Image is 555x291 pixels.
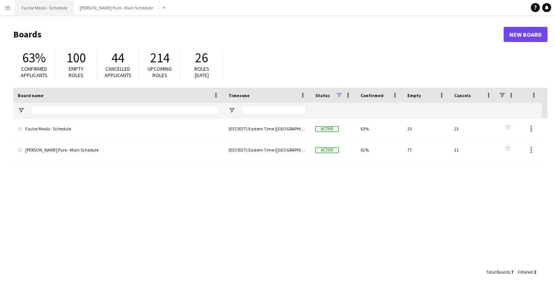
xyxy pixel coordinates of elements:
[518,269,533,275] span: Filtered
[518,265,536,279] div: :
[486,269,510,275] span: Total Boards
[403,118,450,139] div: 23
[228,107,235,114] button: Open Filter Menu
[356,139,403,160] div: 62%
[18,107,25,114] button: Open Filter Menu
[454,93,471,98] span: Cancels
[224,118,311,139] div: (EST/EDT) Eastern Time ([GEOGRAPHIC_DATA] & [GEOGRAPHIC_DATA])
[21,65,48,79] span: Confirmed applicants
[150,50,170,66] span: 214
[74,0,159,15] button: [PERSON_NAME] Pure - Main Schedule
[407,93,421,98] span: Empty
[534,269,536,275] span: 2
[66,50,86,66] span: 100
[315,93,330,98] span: Status
[224,139,311,160] div: (EST/EDT) Eastern Time ([GEOGRAPHIC_DATA] & [GEOGRAPHIC_DATA])
[69,65,83,79] span: Empty roles
[148,65,172,79] span: Upcoming roles
[18,93,43,98] span: Board name
[18,118,219,139] a: Factor Meals - Schedule
[105,65,131,79] span: Cancelled applicants
[18,139,219,161] a: [PERSON_NAME] Pure - Main Schedule
[315,126,339,132] span: Active
[315,147,339,153] span: Active
[228,93,250,98] span: Timezone
[403,139,450,160] div: 77
[13,29,504,40] h1: Boards
[450,139,496,160] div: 21
[361,93,384,98] span: Confirmed
[511,269,513,275] span: 7
[356,118,403,139] div: 63%
[15,0,74,15] button: Factor Meals - Schedule
[31,106,219,115] input: Board name Filter Input
[22,50,46,66] span: 63%
[504,27,547,42] a: New Board
[486,265,513,279] div: :
[194,65,209,79] span: Roles [DATE]
[111,50,124,66] span: 44
[195,50,208,66] span: 26
[450,118,496,139] div: 23
[242,106,306,115] input: Timezone Filter Input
